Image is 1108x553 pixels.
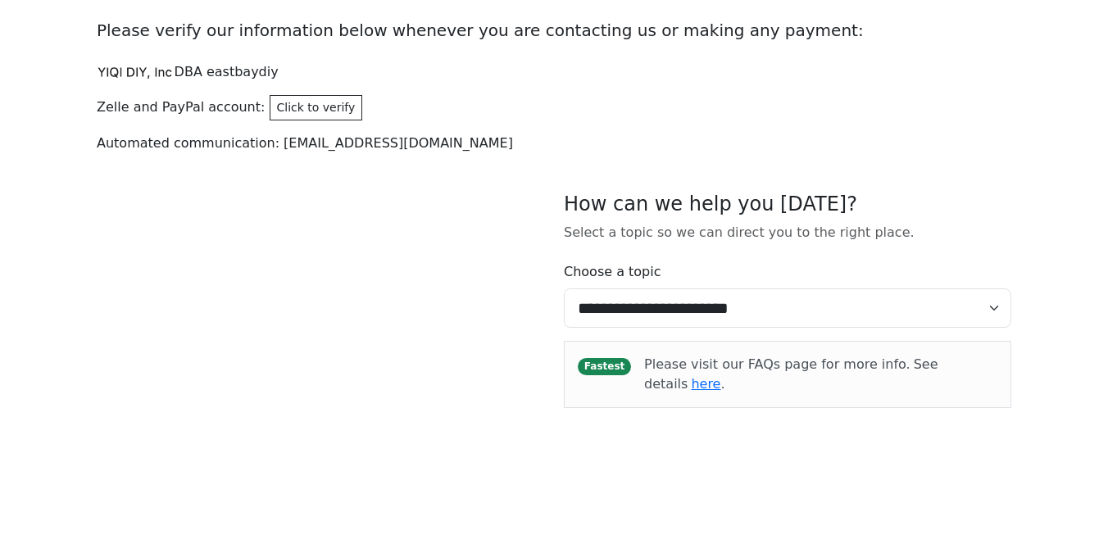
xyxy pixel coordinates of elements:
[97,18,1011,43] p: Please verify our information below whenever you are contacting us or making any payment:
[644,355,997,394] div: Please visit our FAQs page for more info.
[564,262,661,282] label: Choose a topic
[270,95,363,120] button: Click to verify
[564,223,1011,243] p: Select a topic so we can direct you to the right place.
[97,95,1011,120] p: Zelle and PayPal account:
[97,134,1011,153] p: Automated communication: [EMAIL_ADDRESS][DOMAIN_NAME]
[720,376,724,392] span: .
[578,358,631,374] span: Fastest
[564,193,1011,216] h2: How can we help you [DATE]?
[691,376,720,392] a: here
[97,62,1011,82] p: DBA eastbaydiy
[97,63,175,81] img: company name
